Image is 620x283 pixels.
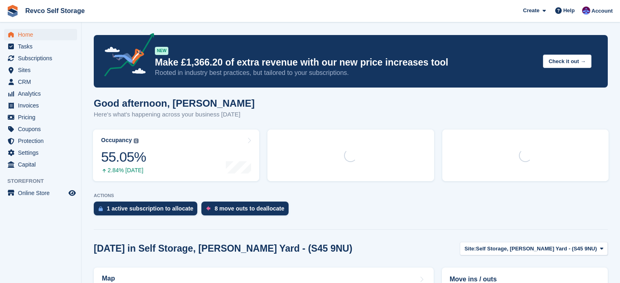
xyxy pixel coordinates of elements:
[4,76,77,88] a: menu
[4,29,77,40] a: menu
[155,57,536,68] p: Make £1,366.20 of extra revenue with our new price increases tool
[94,243,352,254] h2: [DATE] in Self Storage, [PERSON_NAME] Yard - (S45 9NU)
[206,206,210,211] img: move_outs_to_deallocate_icon-f764333ba52eb49d3ac5e1228854f67142a1ed5810a6f6cc68b1a99e826820c5.svg
[93,129,259,181] a: Occupancy 55.05% 2.84% [DATE]
[18,88,67,99] span: Analytics
[563,7,575,15] span: Help
[591,7,613,15] span: Account
[18,41,67,52] span: Tasks
[18,159,67,170] span: Capital
[4,159,77,170] a: menu
[18,53,67,64] span: Subscriptions
[101,137,132,144] div: Occupancy
[18,76,67,88] span: CRM
[107,205,193,212] div: 1 active subscription to allocate
[18,29,67,40] span: Home
[155,68,536,77] p: Rooted in industry best practices, but tailored to your subscriptions.
[4,64,77,76] a: menu
[4,135,77,147] a: menu
[97,33,154,79] img: price-adjustments-announcement-icon-8257ccfd72463d97f412b2fc003d46551f7dbcb40ab6d574587a9cd5c0d94...
[523,7,539,15] span: Create
[582,7,590,15] img: Lianne Revell
[7,5,19,17] img: stora-icon-8386f47178a22dfd0bd8f6a31ec36ba5ce8667c1dd55bd0f319d3a0aa187defe.svg
[22,4,88,18] a: Revco Self Storage
[464,245,476,253] span: Site:
[18,123,67,135] span: Coupons
[102,275,115,282] h2: Map
[4,147,77,158] a: menu
[94,193,608,198] p: ACTIONS
[4,187,77,199] a: menu
[18,100,67,111] span: Invoices
[94,202,201,219] a: 1 active subscription to allocate
[18,187,67,199] span: Online Store
[18,135,67,147] span: Protection
[476,245,597,253] span: Self Storage, [PERSON_NAME] Yard - (S45 9NU)
[4,53,77,64] a: menu
[4,100,77,111] a: menu
[4,123,77,135] a: menu
[18,112,67,123] span: Pricing
[214,205,284,212] div: 8 move outs to deallocate
[94,98,255,109] h1: Good afternoon, [PERSON_NAME]
[460,242,608,255] button: Site: Self Storage, [PERSON_NAME] Yard - (S45 9NU)
[4,88,77,99] a: menu
[99,206,103,211] img: active_subscription_to_allocate_icon-d502201f5373d7db506a760aba3b589e785aa758c864c3986d89f69b8ff3...
[18,147,67,158] span: Settings
[7,177,81,185] span: Storefront
[18,64,67,76] span: Sites
[134,138,139,143] img: icon-info-grey-7440780725fd019a000dd9b08b2336e03edf1995a4989e88bcd33f0948082b44.svg
[543,55,591,68] button: Check it out →
[101,149,146,165] div: 55.05%
[4,112,77,123] a: menu
[201,202,292,219] a: 8 move outs to deallocate
[94,110,255,119] p: Here's what's happening across your business [DATE]
[101,167,146,174] div: 2.84% [DATE]
[67,188,77,198] a: Preview store
[4,41,77,52] a: menu
[155,47,168,55] div: NEW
